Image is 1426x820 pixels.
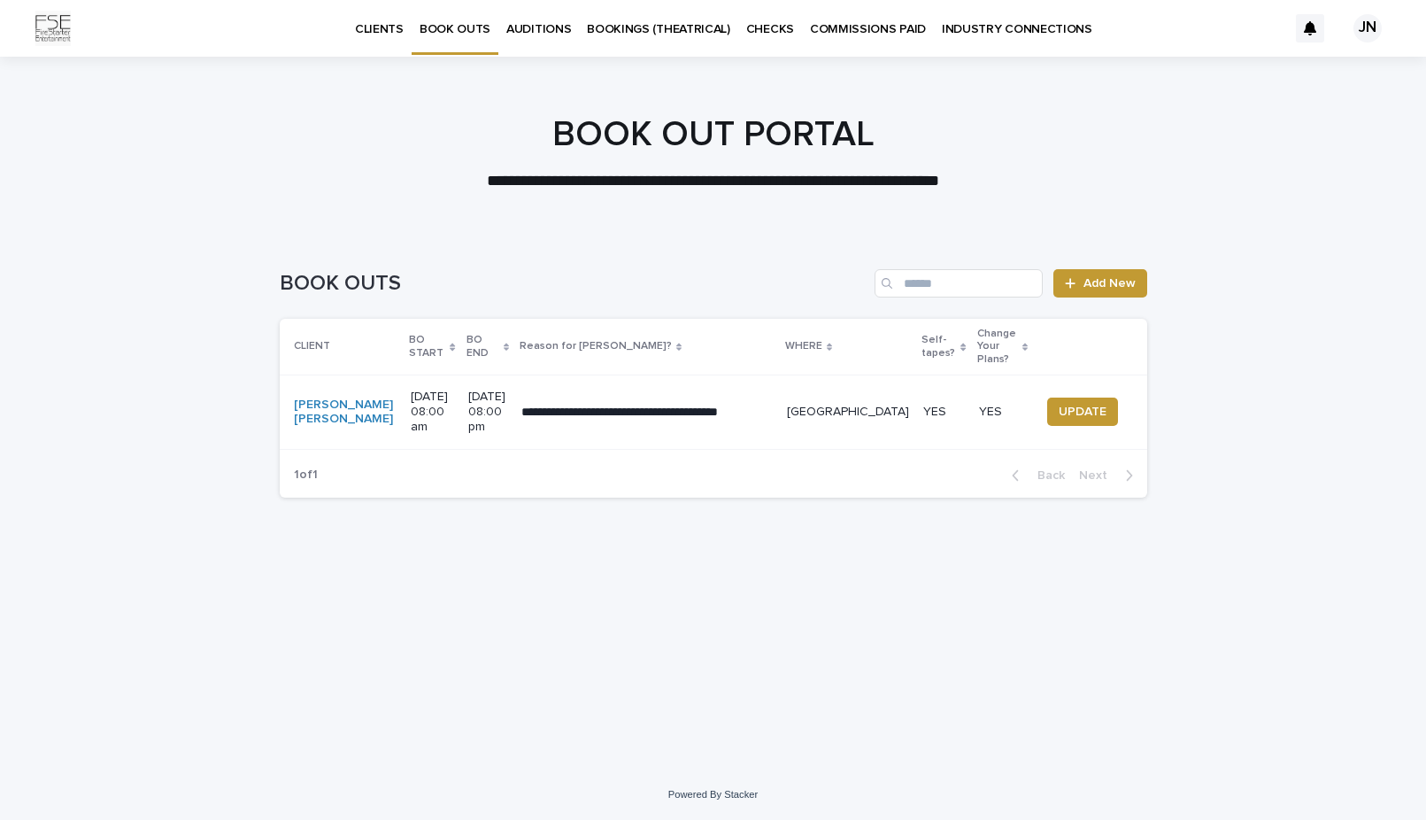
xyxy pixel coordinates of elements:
[875,269,1043,298] input: Search
[468,390,508,434] p: [DATE] 08:00 pm
[1072,468,1147,483] button: Next
[294,398,397,428] a: [PERSON_NAME] [PERSON_NAME]
[785,337,822,356] p: WHERE
[1083,277,1136,290] span: Add New
[923,405,964,420] p: YES
[1027,469,1065,482] span: Back
[411,390,454,434] p: [DATE] 08:00 am
[1053,269,1146,298] a: Add New
[280,113,1147,156] h1: BOOK OUT PORTAL
[921,330,956,363] p: Self-tapes?
[35,11,71,46] img: Km9EesSdRbS9ajqhBzyo
[979,405,1027,420] p: YES
[1079,469,1118,482] span: Next
[466,330,499,363] p: BO END
[409,330,445,363] p: BO START
[1353,14,1382,43] div: JN
[998,468,1072,483] button: Back
[1047,398,1118,426] button: UPDATE
[280,271,868,297] h1: BOOK OUTS
[280,453,332,497] p: 1 of 1
[977,324,1019,369] p: Change Your Plans?
[1059,403,1106,421] span: UPDATE
[520,337,672,356] p: Reason for [PERSON_NAME]?
[668,789,758,800] a: Powered By Stacker
[294,337,330,356] p: CLIENT
[787,405,909,420] p: [GEOGRAPHIC_DATA]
